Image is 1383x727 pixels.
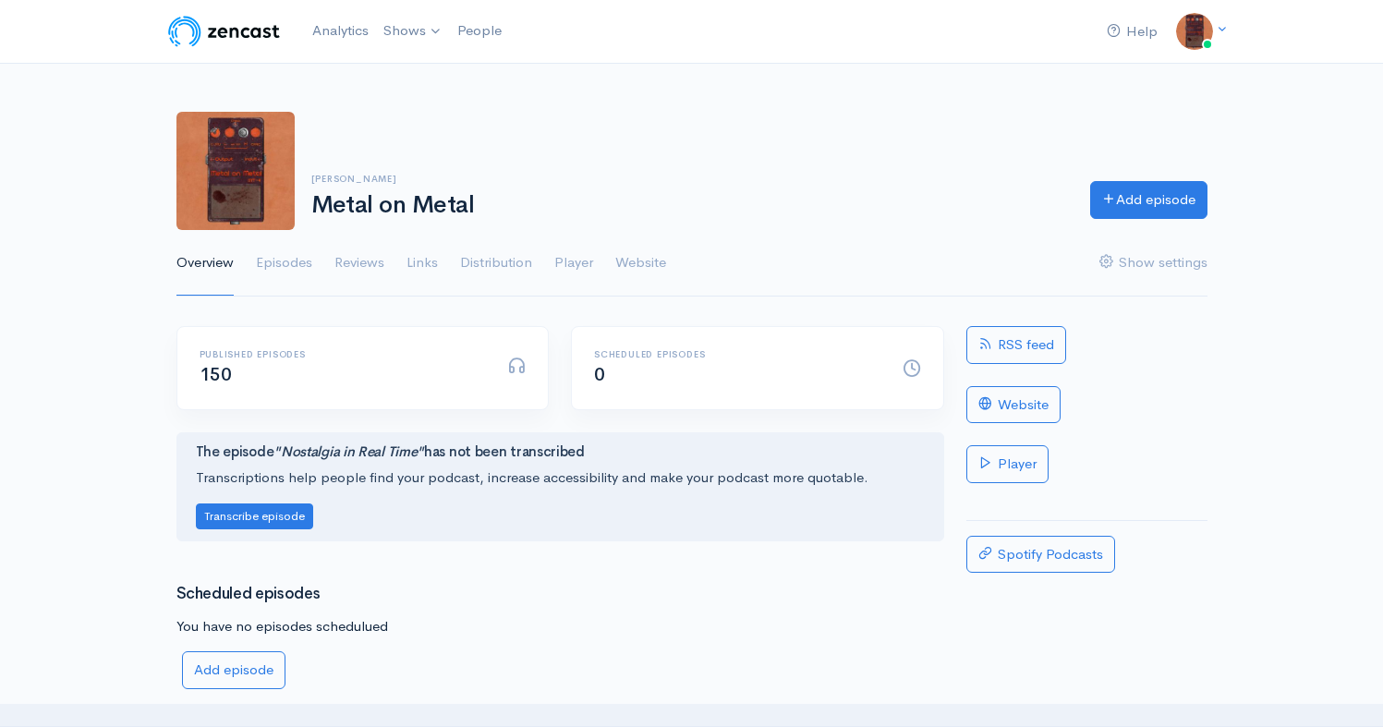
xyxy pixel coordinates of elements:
[196,467,925,489] p: Transcriptions help people find your podcast, increase accessibility and make your podcast more q...
[966,386,1061,424] a: Website
[450,11,509,51] a: People
[554,230,593,297] a: Player
[615,230,666,297] a: Website
[406,230,438,297] a: Links
[200,349,486,359] h6: Published episodes
[1176,13,1213,50] img: ...
[460,230,532,297] a: Distribution
[311,174,1068,184] h6: [PERSON_NAME]
[176,616,944,637] p: You have no episodes schedulued
[966,536,1115,574] a: Spotify Podcasts
[1099,12,1165,52] a: Help
[176,586,944,603] h3: Scheduled episodes
[594,349,880,359] h6: Scheduled episodes
[1099,230,1207,297] a: Show settings
[176,230,234,297] a: Overview
[594,363,605,386] span: 0
[165,13,283,50] img: ZenCast Logo
[200,363,232,386] span: 150
[334,230,384,297] a: Reviews
[376,11,450,52] a: Shows
[196,503,313,530] button: Transcribe episode
[311,192,1068,219] h1: Metal on Metal
[305,11,376,51] a: Analytics
[1090,181,1207,219] a: Add episode
[966,445,1049,483] a: Player
[196,444,925,460] h4: The episode has not been transcribed
[182,651,285,689] a: Add episode
[256,230,312,297] a: Episodes
[966,326,1066,364] a: RSS feed
[196,506,313,524] a: Transcribe episode
[273,442,424,460] i: "Nostalgia in Real Time"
